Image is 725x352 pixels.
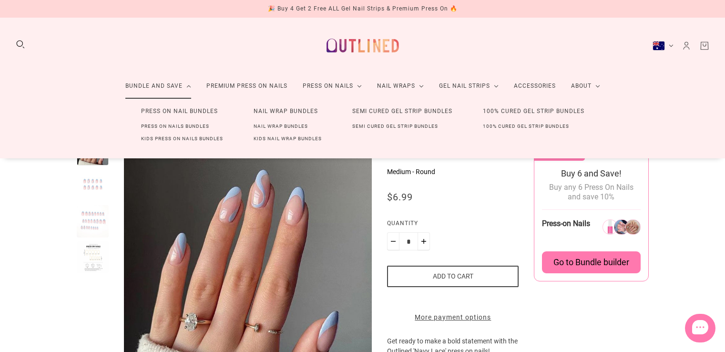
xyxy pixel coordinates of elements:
[387,312,519,322] a: More payment options
[506,73,563,99] a: Accessories
[369,73,431,99] a: Nail Wraps
[387,218,519,232] label: Quantity
[699,41,710,51] a: Cart
[126,103,233,120] a: Press On Nail Bundles
[468,120,584,133] a: 100% Cured Gel Strip Bundles
[387,191,413,203] span: $6.99
[15,39,26,50] button: Search
[549,183,633,201] span: Buy any 6 Press On Nails and save 10%
[321,25,405,66] a: Outlined
[337,120,453,133] a: Semi Cured Gel Strip Bundles
[295,73,369,99] a: Press On Nails
[126,133,238,145] a: Kids Press On Nails Bundles
[387,266,519,287] button: Add to cart
[387,167,519,177] p: Medium - Round
[563,73,608,99] a: About
[238,120,323,133] a: Nail Wrap Bundles
[468,103,600,120] a: 100% Cured Gel Strip Bundles
[238,133,337,145] a: Kids Nail Wrap Bundles
[238,103,333,120] a: Nail Wrap Bundles
[653,41,674,51] button: Australia
[418,232,430,250] button: Plus
[681,41,692,51] a: Account
[337,103,468,120] a: Semi Cured Gel Strip Bundles
[542,219,590,228] span: Press-on Nails
[431,73,506,99] a: Gel Nail Strips
[387,232,399,250] button: Minus
[268,4,458,14] div: 🎉 Buy 4 Get 2 Free ALL Gel Nail Strips & Premium Press On 🔥
[561,168,622,178] span: Buy 6 and Save!
[199,73,295,99] a: Premium Press On Nails
[126,120,225,133] a: Press On Nails Bundles
[553,257,629,268] span: Go to Bundle builder
[118,73,199,99] a: Bundle and Save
